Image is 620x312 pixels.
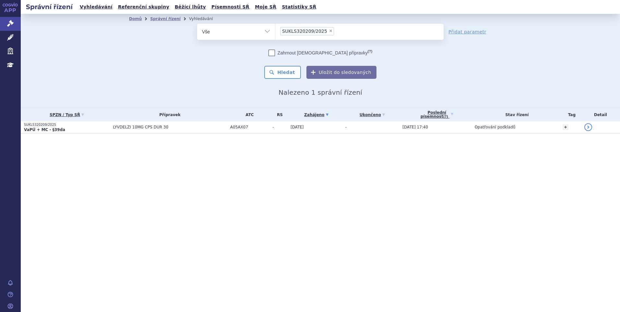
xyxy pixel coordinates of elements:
th: ATC [227,108,269,121]
a: Běžící lhůty [173,3,208,11]
strong: VaPÚ + MC - §39da [24,127,65,132]
span: [DATE] [291,125,304,129]
a: SPZN / Typ SŘ [24,110,110,119]
th: Přípravek [110,108,227,121]
abbr: (?) [443,115,448,119]
th: Detail [581,108,620,121]
span: Opatřování podkladů [475,125,516,129]
button: Uložit do sledovaných [306,66,376,79]
span: SUKLS320209/2025 [282,29,327,33]
span: [DATE] 17:40 [402,125,428,129]
span: - [272,125,287,129]
span: - [345,125,347,129]
th: RS [269,108,287,121]
span: × [329,29,333,33]
li: Vyhledávání [189,14,221,24]
a: Referenční skupiny [116,3,171,11]
a: Zahájeno [291,110,342,119]
h2: Správní řízení [21,2,78,11]
a: Písemnosti SŘ [209,3,251,11]
a: + [563,124,568,130]
a: detail [584,123,592,131]
span: Nalezeno 1 správní řízení [279,89,362,96]
abbr: (?) [368,49,372,54]
a: Přidat parametr [448,29,486,35]
a: Ukončeno [345,110,399,119]
a: Domů [129,17,142,21]
a: Statistiky SŘ [280,3,318,11]
span: A05AX07 [230,125,269,129]
p: SUKLS320209/2025 [24,123,110,127]
th: Stav řízení [471,108,559,121]
input: SUKLS320209/2025 [336,27,340,35]
a: Moje SŘ [253,3,278,11]
a: Poslednípísemnost(?) [402,108,471,121]
a: Vyhledávání [78,3,114,11]
th: Tag [559,108,581,121]
label: Zahrnout [DEMOGRAPHIC_DATA] přípravky [268,50,372,56]
button: Hledat [264,66,301,79]
span: LYVDELZI 10MG CPS DUR 30 [113,125,227,129]
a: Správní řízení [150,17,181,21]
